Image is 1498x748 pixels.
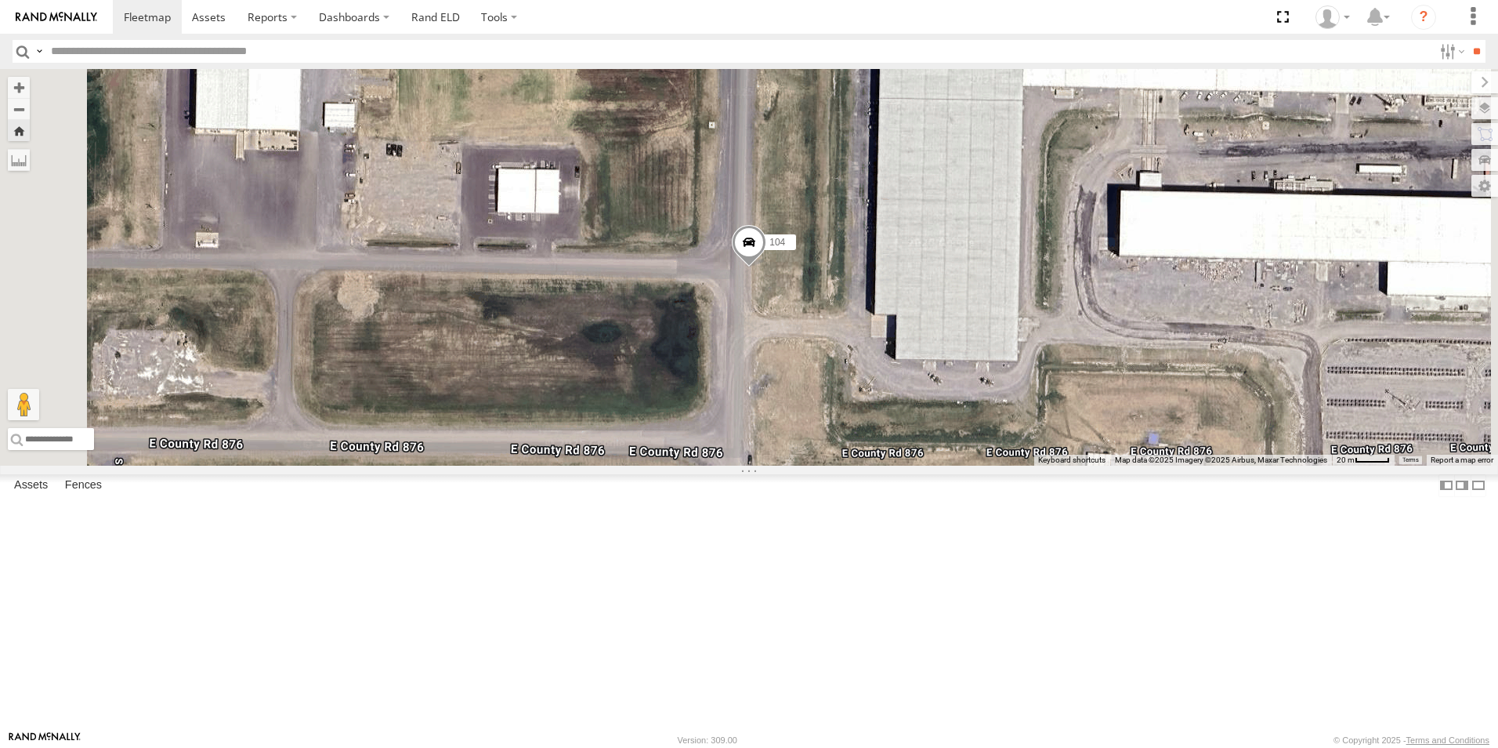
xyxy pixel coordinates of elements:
[1411,5,1436,30] i: ?
[8,149,30,171] label: Measure
[1406,735,1489,745] a: Terms and Conditions
[8,98,30,120] button: Zoom out
[769,238,785,249] span: 104
[8,389,39,420] button: Drag Pegman onto the map to open Street View
[9,732,81,748] a: Visit our Website
[8,120,30,141] button: Zoom Home
[57,474,110,496] label: Fences
[1471,474,1486,497] label: Hide Summary Table
[678,735,737,745] div: Version: 309.00
[8,77,30,98] button: Zoom in
[1434,40,1467,63] label: Search Filter Options
[33,40,45,63] label: Search Query
[6,474,56,496] label: Assets
[1310,5,1355,29] div: Craig King
[1402,457,1419,463] a: Terms (opens in new tab)
[1454,474,1470,497] label: Dock Summary Table to the Right
[1471,175,1498,197] label: Map Settings
[1332,455,1395,466] button: Map Scale: 20 m per 41 pixels
[1337,456,1355,464] span: 20 m
[1333,735,1489,745] div: © Copyright 2025 -
[1115,456,1327,464] span: Map data ©2025 Imagery ©2025 Airbus, Maxar Technologies
[16,12,97,23] img: rand-logo.svg
[1438,474,1454,497] label: Dock Summary Table to the Left
[1038,455,1105,466] button: Keyboard shortcuts
[1431,456,1493,464] a: Report a map error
